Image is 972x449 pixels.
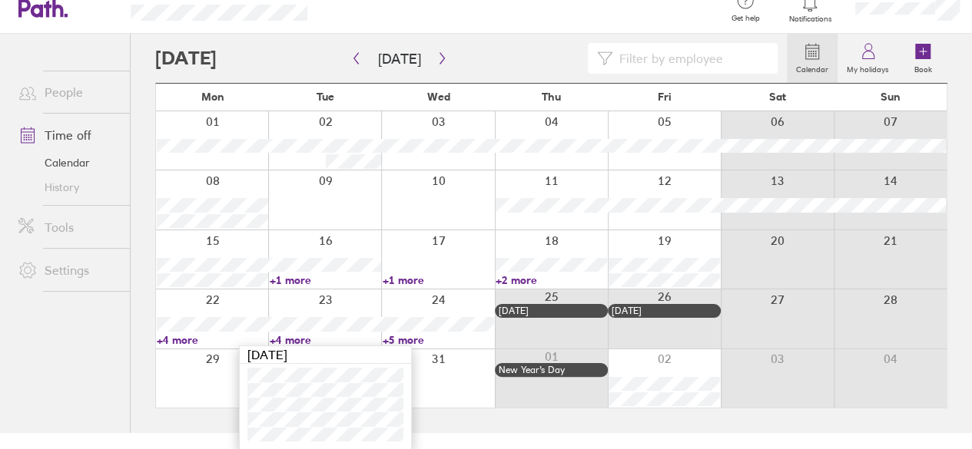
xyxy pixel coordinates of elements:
button: [DATE] [366,46,433,71]
a: +2 more [496,273,607,287]
div: [DATE] [240,346,411,364]
label: Calendar [787,61,838,74]
span: Sat [769,91,786,103]
a: +5 more [383,333,494,347]
label: My holidays [838,61,898,74]
span: Wed [427,91,450,103]
a: Settings [6,255,130,286]
a: History [6,175,130,200]
span: Notifications [785,15,835,24]
span: Mon [201,91,224,103]
span: Tue [317,91,334,103]
a: Calendar [787,34,838,83]
input: Filter by employee [612,44,768,73]
label: Book [905,61,941,74]
a: +4 more [157,333,268,347]
a: My holidays [838,34,898,83]
span: Sun [881,91,901,103]
div: New Year’s Day [499,365,604,375]
span: Thu [542,91,561,103]
a: Tools [6,212,130,243]
span: Fri [658,91,672,103]
a: People [6,77,130,107]
a: +1 more [383,273,494,287]
a: Book [898,34,947,83]
a: +4 more [270,333,381,347]
div: [DATE] [499,305,604,316]
a: Time off [6,120,130,150]
div: [DATE] [612,305,717,316]
a: Calendar [6,150,130,175]
a: +1 more [270,273,381,287]
span: Get help [720,14,770,23]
